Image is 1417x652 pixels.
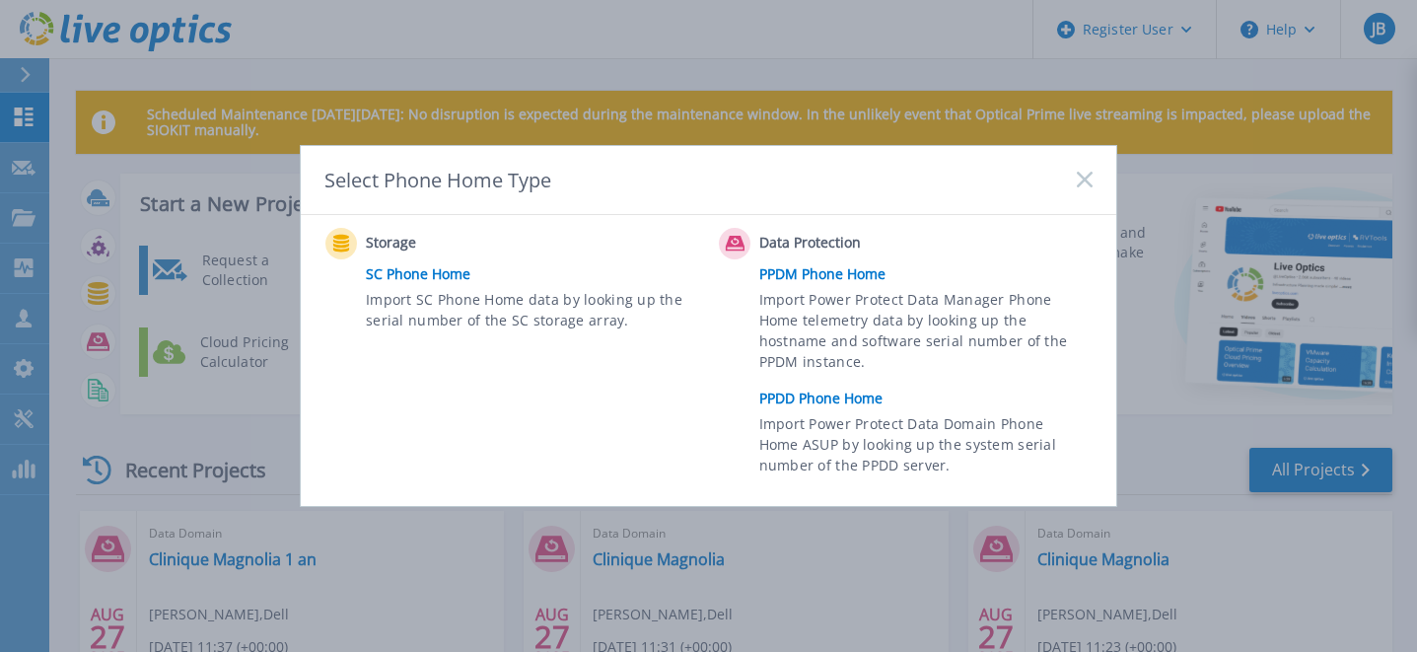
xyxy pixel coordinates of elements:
[324,167,553,193] div: Select Phone Home Type
[759,413,1088,481] span: Import Power Protect Data Domain Phone Home ASUP by looking up the system serial number of the PP...
[759,232,956,255] span: Data Protection
[759,289,1088,380] span: Import Power Protect Data Manager Phone Home telemetry data by looking up the hostname and softwa...
[366,232,562,255] span: Storage
[759,259,1102,289] a: PPDM Phone Home
[366,289,694,334] span: Import SC Phone Home data by looking up the serial number of the SC storage array.
[759,384,1102,413] a: PPDD Phone Home
[366,259,709,289] a: SC Phone Home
